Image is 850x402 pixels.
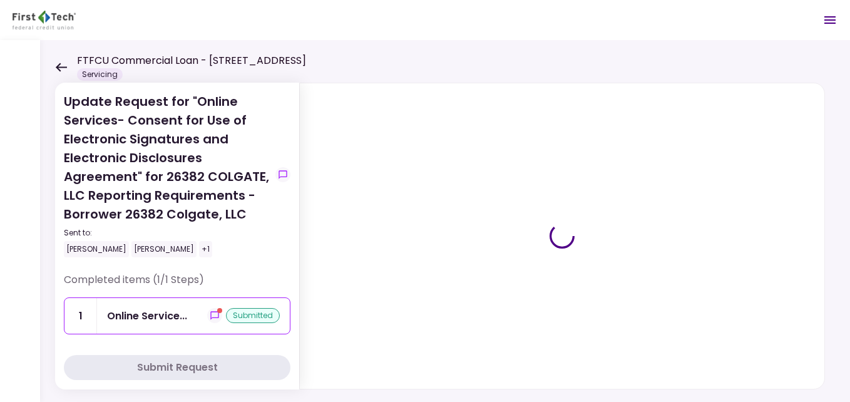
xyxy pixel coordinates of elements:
div: submitted [226,308,280,323]
a: 1Online Services- Consent for Use of Electronic Signatures and Electronic Disclosures Agreementsh... [64,297,290,334]
div: Sent to: [64,227,270,239]
button: show-messages [207,308,222,323]
button: Submit Request [64,355,290,380]
div: Servicing [77,68,123,81]
div: Online Services- Consent for Use of Electronic Signatures and Electronic Disclosures Agreement [107,308,187,324]
div: [PERSON_NAME] [131,241,197,257]
div: 1 [64,298,97,334]
div: +1 [199,241,212,257]
div: Completed items (1/1 Steps) [64,272,290,297]
button: show-messages [275,167,290,182]
button: Open menu [815,5,845,35]
img: Partner icon [13,11,76,29]
div: Update Request for "Online Services- Consent for Use of Electronic Signatures and Electronic Disc... [64,92,270,257]
div: [PERSON_NAME] [64,241,129,257]
h1: FTFCU Commercial Loan - [STREET_ADDRESS] [77,53,306,68]
div: Submit Request [137,360,218,375]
